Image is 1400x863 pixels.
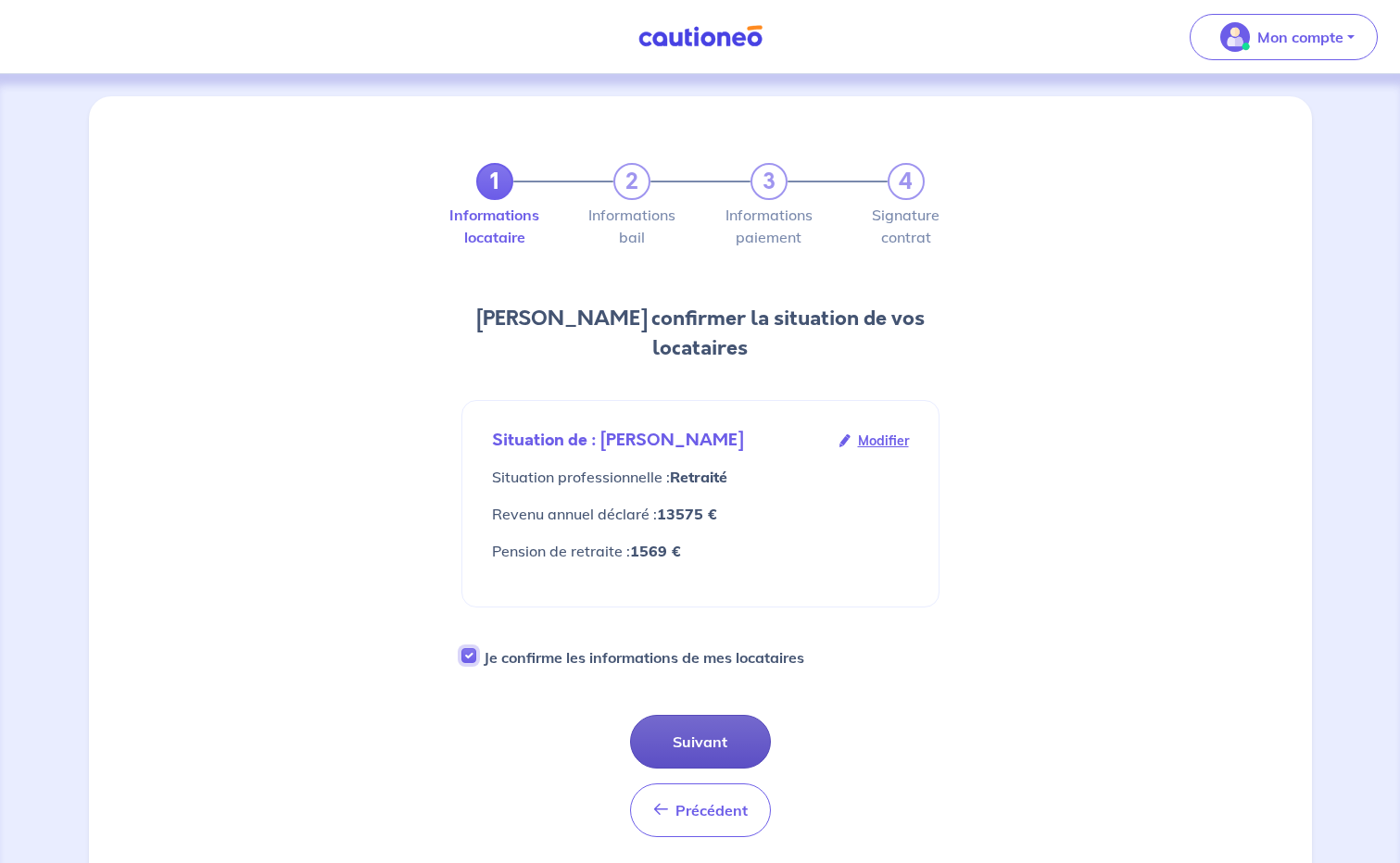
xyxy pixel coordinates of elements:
div: referenceTaxIncome [492,503,909,525]
button: illu_account_valid_menu.svgMon compte [1190,14,1378,60]
button: Précédent [630,783,771,837]
p: Mon compte [1257,26,1343,48]
strong: Retraité [670,468,727,486]
label: Informations paiement [750,207,788,244]
img: illu_account_valid_menu.svg [1220,22,1250,52]
a: 1 [476,163,513,200]
p: Revenu annuel déclaré : [492,503,909,525]
label: Je confirme les informations de mes locataires [484,644,804,670]
a: Modifier [839,431,909,451]
h2: [PERSON_NAME] confirmer la situation de vos locataires [461,304,940,363]
span: Modifier [858,431,909,451]
p: Situation professionnelle : [492,466,909,488]
span: Précédent [675,801,748,819]
img: Cautioneo [631,25,770,48]
label: Informations locataire [476,207,513,244]
label: Informations bail [613,207,650,244]
div: Situation de : [PERSON_NAME] [492,431,909,451]
button: Suivant [630,715,771,769]
div: retirementPensionMonthlyIncome [492,540,909,562]
p: Pension de retraite : [492,540,909,562]
label: Signature contrat [888,207,925,244]
strong: 1569 € [630,542,681,560]
strong: 13575 € [657,505,717,523]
